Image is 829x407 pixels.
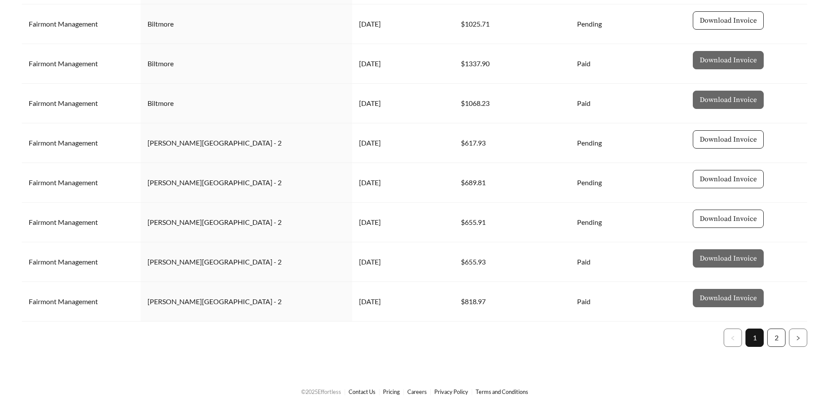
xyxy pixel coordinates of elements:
[454,123,570,163] td: $617.93
[693,289,764,307] button: Download Invoice
[141,203,352,242] td: [PERSON_NAME][GEOGRAPHIC_DATA] - 2
[141,163,352,203] td: [PERSON_NAME][GEOGRAPHIC_DATA] - 2
[789,329,807,347] li: Next Page
[795,336,801,341] span: right
[700,174,757,184] span: Download Invoice
[352,4,454,44] td: [DATE]
[349,388,376,395] a: Contact Us
[700,134,757,145] span: Download Invoice
[476,388,528,395] a: Terms and Conditions
[22,44,141,84] td: Fairmont Management
[352,84,454,123] td: [DATE]
[454,4,570,44] td: $1025.71
[730,336,735,341] span: left
[454,44,570,84] td: $1337.90
[454,163,570,203] td: $689.81
[700,15,757,26] span: Download Invoice
[141,123,352,163] td: [PERSON_NAME][GEOGRAPHIC_DATA] - 2
[570,123,686,163] td: Pending
[789,329,807,347] button: right
[570,84,686,123] td: Paid
[745,329,764,347] li: 1
[141,242,352,282] td: [PERSON_NAME][GEOGRAPHIC_DATA] - 2
[693,91,764,109] button: Download Invoice
[22,84,141,123] td: Fairmont Management
[352,123,454,163] td: [DATE]
[570,282,686,322] td: Paid
[693,130,764,149] button: Download Invoice
[570,44,686,84] td: Paid
[724,329,742,347] li: Previous Page
[301,388,341,395] span: © 2025 Effortless
[22,4,141,44] td: Fairmont Management
[454,242,570,282] td: $655.93
[352,282,454,322] td: [DATE]
[767,329,785,347] li: 2
[383,388,400,395] a: Pricing
[22,123,141,163] td: Fairmont Management
[22,203,141,242] td: Fairmont Management
[570,203,686,242] td: Pending
[352,163,454,203] td: [DATE]
[22,282,141,322] td: Fairmont Management
[570,163,686,203] td: Pending
[768,329,785,346] a: 2
[724,329,742,347] button: left
[352,203,454,242] td: [DATE]
[693,210,764,228] button: Download Invoice
[570,242,686,282] td: Paid
[693,249,764,268] button: Download Invoice
[454,282,570,322] td: $818.97
[693,51,764,69] button: Download Invoice
[454,203,570,242] td: $655.91
[352,44,454,84] td: [DATE]
[352,242,454,282] td: [DATE]
[434,388,468,395] a: Privacy Policy
[454,84,570,123] td: $1068.23
[693,11,764,30] button: Download Invoice
[700,214,757,224] span: Download Invoice
[141,84,352,123] td: Biltmore
[141,44,352,84] td: Biltmore
[141,4,352,44] td: Biltmore
[407,388,427,395] a: Careers
[693,170,764,188] button: Download Invoice
[22,163,141,203] td: Fairmont Management
[570,4,686,44] td: Pending
[22,242,141,282] td: Fairmont Management
[141,282,352,322] td: [PERSON_NAME][GEOGRAPHIC_DATA] - 2
[746,329,763,346] a: 1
